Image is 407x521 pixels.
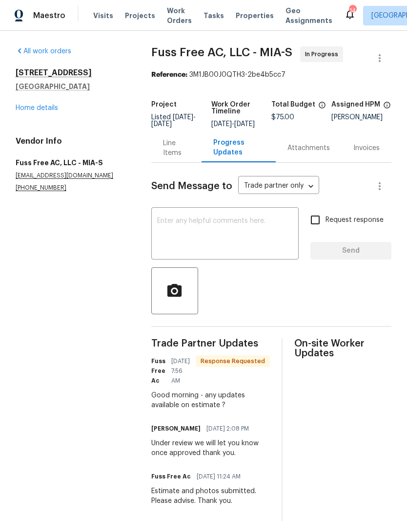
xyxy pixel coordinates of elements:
span: - [211,121,255,128]
div: Estimate and photos submitted. Please advise. Thank you. [151,486,270,506]
span: Geo Assignments [285,6,332,25]
div: [PERSON_NAME] [331,114,391,121]
span: [DATE] [211,121,232,128]
div: Attachments [287,143,330,153]
h5: Work Order Timeline [211,101,271,115]
span: [DATE] 2:08 PM [206,424,249,434]
div: Invoices [353,143,380,153]
div: Line Items [163,138,190,158]
div: 3M1JB00J0QTH3-2be4b5cc7 [151,70,391,80]
span: The hpm assigned to this work order. [383,101,391,114]
div: Good morning - any updates available on estimate ? [151,391,270,410]
span: Visits [93,11,113,21]
span: On-site Worker Updates [294,339,391,358]
span: [DATE] [234,121,255,128]
span: [DATE] [173,114,193,121]
div: Progress Updates [213,138,264,157]
h6: Fuss Free Ac [151,356,165,386]
span: $75.00 [271,114,294,121]
a: Home details [16,105,58,111]
h5: Assigned HPM [331,101,380,108]
span: Work Orders [167,6,192,25]
span: [DATE] 11:24 AM [197,472,241,481]
h6: [PERSON_NAME] [151,424,201,434]
h5: Fuss Free AC, LLC - MIA-S [16,158,128,168]
span: Fuss Free AC, LLC - MIA-S [151,46,292,58]
span: Listed [151,114,196,128]
div: Under review we will let you know once approved thank you. [151,438,270,458]
span: The total cost of line items that have been proposed by Opendoor. This sum includes line items th... [318,101,326,114]
span: Projects [125,11,155,21]
span: Send Message to [151,181,232,191]
h4: Vendor Info [16,136,128,146]
span: Maestro [33,11,65,21]
span: [DATE] 7:56 AM [171,356,190,386]
a: All work orders [16,48,71,55]
h5: Total Budget [271,101,315,108]
span: In Progress [305,49,342,59]
span: Response Requested [197,356,269,366]
span: Trade Partner Updates [151,339,270,348]
span: [DATE] [151,121,172,128]
span: Tasks [203,12,224,19]
div: Trade partner only [238,178,319,195]
h5: Project [151,101,177,108]
h6: Fuss Free Ac [151,472,191,481]
span: - [151,114,196,128]
div: 14 [349,6,356,16]
span: Properties [236,11,274,21]
span: Request response [326,215,384,225]
b: Reference: [151,71,187,78]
